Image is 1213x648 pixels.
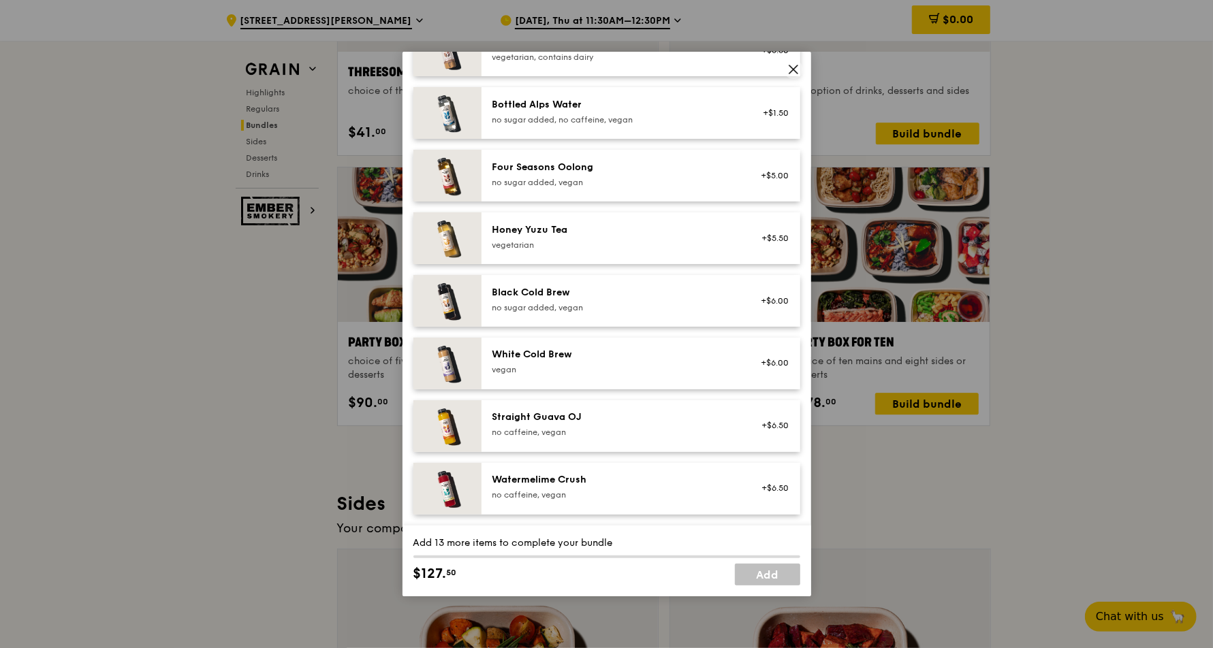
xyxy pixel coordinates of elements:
div: no caffeine, vegan [492,427,737,438]
img: daily_normal_HORZ-black-cold-brew.jpg [413,275,482,327]
div: +$5.00 [753,170,789,181]
div: Add 13 more items to complete your bundle [413,536,800,550]
div: vegetarian, contains dairy [492,52,737,63]
span: $127. [413,564,447,584]
div: Honey Yuzu Tea [492,223,737,237]
div: +$1.50 [753,108,789,118]
img: daily_normal_HORZ-white-cold-brew.jpg [413,338,482,389]
div: +$6.50 [753,421,789,432]
div: +$6.00 [753,295,789,306]
img: daily_normal_honey-yuzu-tea.jpg [413,212,482,264]
div: Four Seasons Oolong [492,161,737,174]
div: +$6.00 [753,358,789,369]
div: Black Cold Brew [492,286,737,299]
div: vegetarian [492,240,737,250]
div: +$6.50 [753,483,789,494]
div: vegan [492,365,737,376]
div: no sugar added, no caffeine, vegan [492,114,737,125]
img: daily_normal_HORZ-bottled-alps-water.jpg [413,87,482,139]
span: 50 [447,567,457,578]
a: Add [735,564,800,585]
img: daily_normal_HORZ-four-seasons-oolong.jpg [413,150,482,201]
div: White Cold Brew [492,349,737,362]
div: Bottled Alps Water [492,98,737,112]
div: no caffeine, vegan [492,490,737,501]
img: daily_normal_HORZ-straight-guava-OJ.jpg [413,400,482,452]
div: Watermelime Crush [492,474,737,487]
div: +$5.50 [753,233,789,244]
div: no sugar added, vegan [492,177,737,188]
img: daily_normal_HORZ-watermelime-crush.jpg [413,463,482,515]
div: no sugar added, vegan [492,302,737,313]
div: Straight Guava OJ [492,411,737,425]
